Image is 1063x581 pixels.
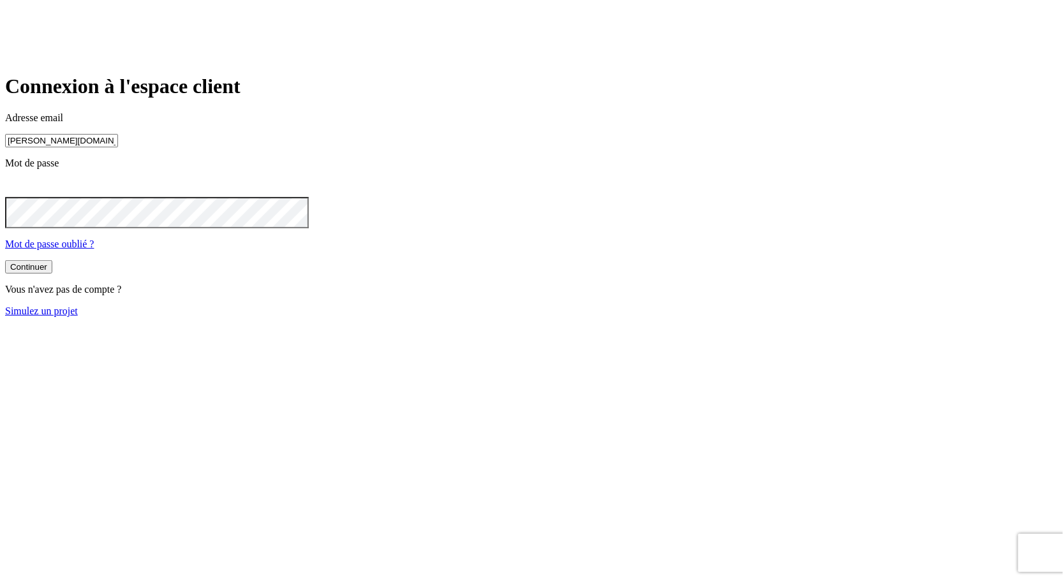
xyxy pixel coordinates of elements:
[5,284,1058,295] p: Vous n'avez pas de compte ?
[5,112,1058,124] p: Adresse email
[10,262,47,272] div: Continuer
[5,75,1058,98] h1: Connexion à l'espace client
[5,260,52,274] button: Continuer
[5,305,78,316] a: Simulez un projet
[5,158,1058,169] p: Mot de passe
[5,239,94,249] a: Mot de passe oublié ?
